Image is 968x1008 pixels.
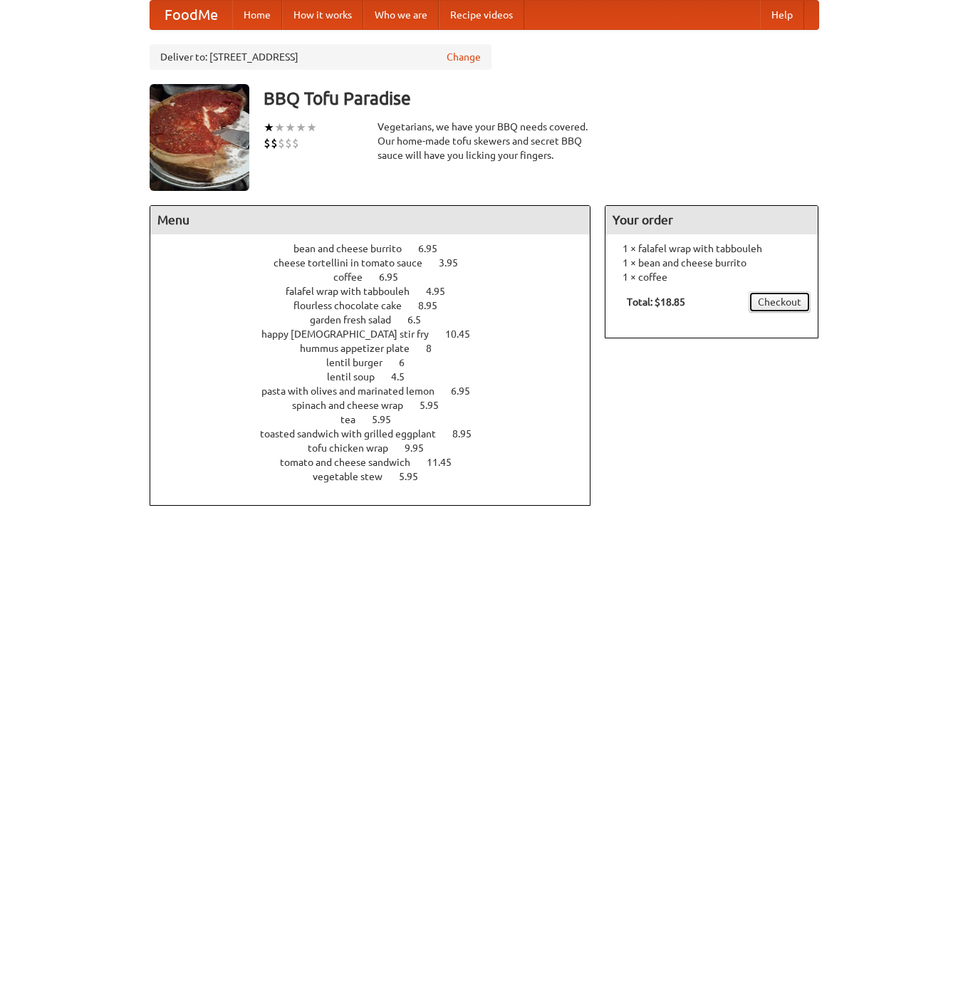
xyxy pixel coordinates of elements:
[261,385,449,397] span: pasta with olives and marinated lemon
[296,120,306,135] li: ★
[418,243,452,254] span: 6.95
[333,271,425,283] a: coffee 6.95
[261,328,443,340] span: happy [DEMOGRAPHIC_DATA] stir fry
[260,428,450,440] span: toasted sandwich with grilled eggplant
[452,428,486,440] span: 8.95
[420,400,453,411] span: 5.95
[286,286,424,297] span: falafel wrap with tabbouleh
[426,286,459,297] span: 4.95
[451,385,484,397] span: 6.95
[313,471,397,482] span: vegetable stew
[293,243,464,254] a: bean and cheese burrito 6.95
[391,371,419,383] span: 4.5
[333,271,377,283] span: coffee
[285,120,296,135] li: ★
[292,400,465,411] a: spinach and cheese wrap 5.95
[327,371,431,383] a: lentil soup 4.5
[150,206,590,234] h4: Menu
[150,44,491,70] div: Deliver to: [STREET_ADDRESS]
[372,414,405,425] span: 5.95
[274,257,484,269] a: cheese tortellini in tomato sauce 3.95
[308,442,450,454] a: tofu chicken wrap 9.95
[310,314,405,326] span: garden fresh salad
[285,135,292,151] li: $
[300,343,424,354] span: hummus appetizer plate
[418,300,452,311] span: 8.95
[308,442,402,454] span: tofu chicken wrap
[292,400,417,411] span: spinach and cheese wrap
[310,314,447,326] a: garden fresh salad 6.5
[439,1,524,29] a: Recipe videos
[340,414,417,425] a: tea 5.95
[378,120,591,162] div: Vegetarians, we have your BBQ needs covered. Our home-made tofu skewers and secret BBQ sauce will...
[613,241,811,256] li: 1 × falafel wrap with tabbouleh
[264,120,274,135] li: ★
[439,257,472,269] span: 3.95
[613,256,811,270] li: 1 × bean and cheese burrito
[264,135,271,151] li: $
[613,270,811,284] li: 1 × coffee
[261,328,496,340] a: happy [DEMOGRAPHIC_DATA] stir fry 10.45
[150,84,249,191] img: angular.jpg
[326,357,431,368] a: lentil burger 6
[293,300,464,311] a: flourless chocolate cake 8.95
[399,357,419,368] span: 6
[327,371,389,383] span: lentil soup
[445,328,484,340] span: 10.45
[300,343,458,354] a: hummus appetizer plate 8
[280,457,425,468] span: tomato and cheese sandwich
[313,471,444,482] a: vegetable stew 5.95
[447,50,481,64] a: Change
[286,286,472,297] a: falafel wrap with tabbouleh 4.95
[326,357,397,368] span: lentil burger
[760,1,804,29] a: Help
[260,428,498,440] a: toasted sandwich with grilled eggplant 8.95
[340,414,370,425] span: tea
[280,457,478,468] a: tomato and cheese sandwich 11.45
[274,257,437,269] span: cheese tortellini in tomato sauce
[405,442,438,454] span: 9.95
[293,300,416,311] span: flourless chocolate cake
[627,296,685,308] b: Total: $18.85
[292,135,299,151] li: $
[261,385,496,397] a: pasta with olives and marinated lemon 6.95
[306,120,317,135] li: ★
[150,1,232,29] a: FoodMe
[274,120,285,135] li: ★
[605,206,818,234] h4: Your order
[271,135,278,151] li: $
[379,271,412,283] span: 6.95
[749,291,811,313] a: Checkout
[282,1,363,29] a: How it works
[427,457,466,468] span: 11.45
[426,343,446,354] span: 8
[399,471,432,482] span: 5.95
[278,135,285,151] li: $
[232,1,282,29] a: Home
[264,84,819,113] h3: BBQ Tofu Paradise
[363,1,439,29] a: Who we are
[407,314,435,326] span: 6.5
[293,243,416,254] span: bean and cheese burrito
